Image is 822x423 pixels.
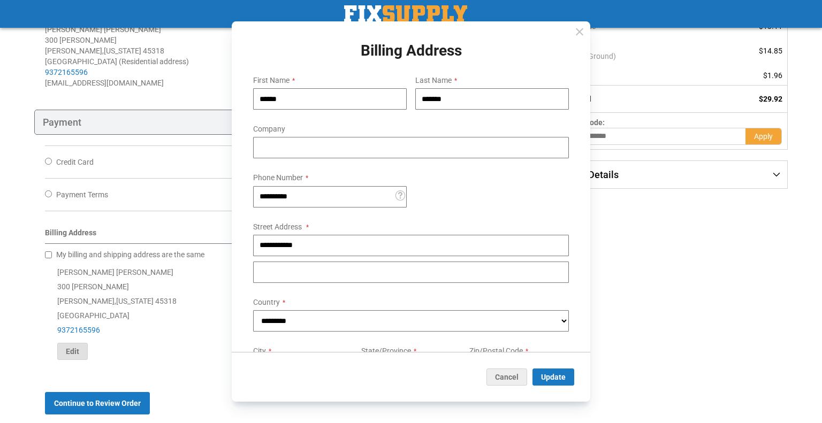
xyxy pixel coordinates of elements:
button: Continue to Review Order [45,392,150,414]
span: My billing and shipping address are the same [56,250,204,259]
button: Cancel [486,368,527,386]
span: $1.96 [763,71,782,80]
address: [PERSON_NAME] [PERSON_NAME] 300 [PERSON_NAME] [PERSON_NAME] , 45318 [GEOGRAPHIC_DATA] (Residentia... [45,24,277,88]
span: Phone Number [253,173,303,182]
span: Street Address [253,222,302,231]
div: Payment [34,110,521,135]
span: Update [541,373,566,381]
span: Continue to Review Order [54,399,141,407]
span: [US_STATE] [104,47,141,55]
div: Billing Address [45,227,510,244]
span: City [253,347,266,355]
span: [US_STATE] [116,297,154,305]
span: Standard (Ground) [553,51,706,61]
span: Zip/Postal Code [469,347,523,355]
span: [EMAIL_ADDRESS][DOMAIN_NAME] [45,79,164,87]
span: Payment Terms [56,190,108,199]
button: Edit [57,343,88,360]
span: $13.11 [759,22,782,30]
span: Country [253,298,280,306]
span: Cancel [495,373,519,381]
span: Company [253,125,285,133]
span: Last Name [415,76,452,84]
span: Apply [754,132,773,141]
a: 9372165596 [57,326,100,334]
button: Apply [745,128,782,145]
button: Update [532,368,574,386]
span: Credit Card [56,158,94,166]
h1: Billing Address [245,43,577,59]
span: Edit [66,347,79,356]
a: 9372165596 [45,68,88,76]
th: Tax [547,66,712,86]
span: $29.92 [759,95,782,103]
img: Fix Industrial Supply [344,5,467,22]
span: First Name [253,76,290,84]
div: [PERSON_NAME] [PERSON_NAME] 300 [PERSON_NAME] [PERSON_NAME] , 45318 [GEOGRAPHIC_DATA] [45,265,510,360]
span: $14.85 [759,47,782,55]
span: State/Province [361,347,411,355]
a: store logo [344,5,467,22]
